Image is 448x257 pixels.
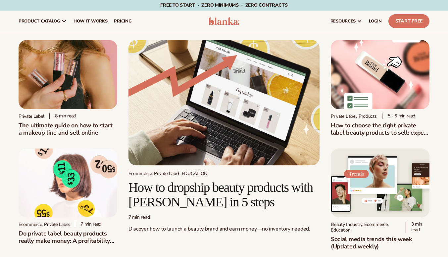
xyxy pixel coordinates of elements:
span: product catalog [19,19,60,24]
h2: Do private label beauty products really make money: A profitability breakdown [19,230,117,244]
img: Private Label Beauty Products Click [331,40,429,109]
span: pricing [114,19,131,24]
a: resources [327,11,366,32]
div: Beauty Industry, Ecommerce, Education [331,222,400,233]
div: Ecommerce, Private Label, EDUCATION [128,171,320,176]
span: resources [330,19,356,24]
a: Start Free [388,14,429,28]
h2: How to choose the right private label beauty products to sell: expert advice [331,122,429,136]
div: Ecommerce, Private Label [19,222,70,227]
a: Private Label Beauty Products Click Private Label, Products 5 - 6 min readHow to choose the right... [331,40,429,136]
a: Person holding branded make up with a solid pink background Private label 8 min readThe ultimate ... [19,40,117,136]
span: Free to start · ZERO minimums · ZERO contracts [160,2,287,8]
div: 5 - 6 min read [382,113,416,119]
img: logo [209,17,240,25]
a: LOGIN [366,11,385,32]
img: Social media trends this week (Updated weekly) [331,149,429,218]
h2: Social media trends this week (Updated weekly) [331,236,429,250]
h1: The ultimate guide on how to start a makeup line and sell online [19,122,117,136]
a: Social media trends this week (Updated weekly) Beauty Industry, Ecommerce, Education 3 min readSo... [331,149,429,250]
div: 3 min read [406,222,429,233]
div: 7 min read [75,222,101,227]
div: 8 min read [49,113,76,119]
img: Profitability of private label company [19,149,117,218]
img: Growing money with ecommerce [128,40,320,165]
a: Growing money with ecommerce Ecommerce, Private Label, EDUCATION How to dropship beauty products ... [128,40,320,238]
a: Profitability of private label company Ecommerce, Private Label 7 min readDo private label beauty... [19,149,117,245]
p: Discover how to launch a beauty brand and earn money—no inventory needed. [128,226,320,233]
a: product catalog [15,11,70,32]
span: How It Works [74,19,108,24]
h2: How to dropship beauty products with [PERSON_NAME] in 5 steps [128,180,320,209]
div: Private Label, Products [331,113,377,119]
a: pricing [111,11,135,32]
div: Private label [19,113,44,119]
a: How It Works [70,11,111,32]
img: Person holding branded make up with a solid pink background [19,40,117,109]
div: 7 min read [128,215,320,220]
span: LOGIN [369,19,382,24]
